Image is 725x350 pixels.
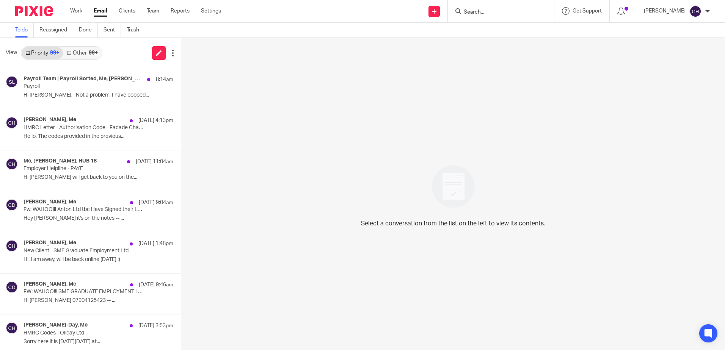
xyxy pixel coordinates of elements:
[139,281,173,289] p: [DATE] 9:46am
[24,158,97,164] h4: Me, [PERSON_NAME], HUB 18
[79,23,98,37] a: Done
[24,289,143,295] p: FW: WAHOO!!! SME GRADUATE EMPLOYMENT LTD Have Signed their Letter of Engagement
[139,199,173,206] p: [DATE] 9:04am
[63,47,101,59] a: Other99+
[138,240,173,247] p: [DATE] 1:48pm
[94,7,107,15] a: Email
[119,7,135,15] a: Clients
[6,199,18,211] img: svg%3E
[24,215,173,222] p: Hey [PERSON_NAME] it's on the notes -- ...
[156,76,173,83] p: 8:14am
[24,133,173,140] p: Hello, The codes provided in the previous...
[24,92,173,98] p: Hi [PERSON_NAME], Not a problem, I have popped...
[136,158,173,166] p: [DATE] 11:04am
[24,297,173,304] p: Hi [PERSON_NAME] 07904125423 -- ...
[15,23,34,37] a: To do
[104,23,121,37] a: Sent
[24,174,173,181] p: Hi [PERSON_NAME] will get back to you on the...
[127,23,145,37] a: Trash
[201,7,221,15] a: Settings
[39,23,73,37] a: Reassigned
[70,7,82,15] a: Work
[138,117,173,124] p: [DATE] 4:13pm
[24,240,76,246] h4: [PERSON_NAME], Me
[89,50,98,56] div: 99+
[6,158,18,170] img: svg%3E
[6,240,18,252] img: svg%3E
[427,160,480,213] img: image
[6,76,18,88] img: svg%3E
[24,281,76,287] h4: [PERSON_NAME], Me
[24,256,173,263] p: Hi, I am away, will be back online [DATE] :)
[6,281,18,293] img: svg%3E
[50,50,59,56] div: 99+
[573,8,602,14] span: Get Support
[15,6,53,16] img: Pixie
[24,339,173,345] p: Sorry here it is [DATE][DATE] at...
[171,7,190,15] a: Reports
[24,83,143,90] p: Payroll
[24,330,143,336] p: HMRC Codes - Oliday Ltd
[6,322,18,334] img: svg%3E
[689,5,701,17] img: svg%3E
[22,47,63,59] a: Priority99+
[24,206,143,213] p: Fw: WAHOO!!! Anton Ltd tbc Have Signed their Letter of Engagement
[24,117,76,123] h4: [PERSON_NAME], Me
[138,322,173,330] p: [DATE] 3:53pm
[24,125,143,131] p: HMRC Letter - Authorisation Code - Facade Chat Ltd
[24,166,143,172] p: Employer Helpline - PAYE
[24,199,76,205] h4: [PERSON_NAME], Me
[147,7,159,15] a: Team
[24,76,143,82] h4: Payroll Team | Payroll Sorted, Me, [PERSON_NAME] BSD Gifts Ltd
[6,49,17,57] span: View
[644,7,686,15] p: [PERSON_NAME]
[24,248,143,254] p: New Client - SME Graduate Employment Ltd
[361,219,545,228] p: Select a conversation from the list on the left to view its contents.
[6,117,18,129] img: svg%3E
[24,322,88,328] h4: [PERSON_NAME]-Day, Me
[463,9,531,16] input: Search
